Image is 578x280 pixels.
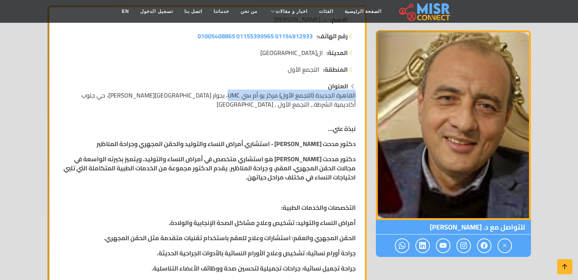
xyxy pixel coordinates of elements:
[288,65,319,74] span: التجمع الأول
[339,4,387,19] a: الصفحة الرئيسية
[260,48,323,57] span: ال[GEOGRAPHIC_DATA]
[104,232,356,244] strong: الحقن المجهري والعقم: استشارات وعلاج للعقم باستخدام تقنيات متقدمة مثل الحقن المجهري.
[152,263,356,274] strong: جراحة تجميل نسائية: جراحات تجميلية لتحسين صحة ووظائف الأعضاء التناسلية.
[399,2,450,21] img: main.misr_connect
[328,123,356,134] strong: نبذة عني...
[97,138,356,149] strong: دكتور مدحت [PERSON_NAME] - استشاري أمراض النساء والتوليد والحقن المجهري وجراحة المناظير
[157,247,356,259] strong: جراحة أورام نسائية: تشخيص وعلاج الأورام النسائية بالأدوات الجراحية الحديثة.
[198,30,313,42] span: 01154912933 01155399965 01005408865
[317,31,348,41] strong: رقم الهاتف:
[376,30,531,220] img: د. مدحت فريد عبدالعزيز
[169,217,356,228] strong: أمراض النساء والتوليد: تشخيص وعلاج مشاكل الصحة الإنجابية والولادة.
[208,4,235,19] a: خدماتنا
[116,4,135,19] a: EN
[313,4,339,19] a: الفئات
[81,90,356,110] span: القاهرة الجديدة (التجمع الأول) مركز يو أم سي UMC، بجوار [GEOGRAPHIC_DATA][PERSON_NAME]، حي جنوب أ...
[323,65,348,74] strong: المنطقة:
[198,31,313,41] a: 01154912933 01155399965 01005408865
[179,4,208,19] a: اتصل بنا
[63,153,356,183] strong: دكتور مدحت [PERSON_NAME] هو استشاري متخصص في أمراض النساء والتوليد، ويتميز بخبرته الواسعة في مجال...
[376,220,531,234] span: للتواصل مع د. [PERSON_NAME]
[276,8,307,15] span: اخبار و مقالات
[326,48,348,57] strong: المدينة:
[135,4,178,19] a: تسجيل الدخول
[281,202,356,213] strong: التخصصات والخدمات الطبية:
[235,4,263,19] a: من نحن
[328,80,348,92] strong: العنوان
[263,4,313,19] a: اخبار و مقالات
